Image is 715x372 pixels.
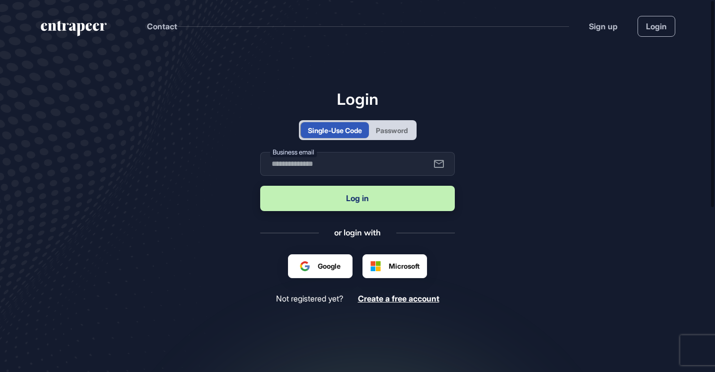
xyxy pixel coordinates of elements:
[589,20,618,32] a: Sign up
[389,261,420,271] span: Microsoft
[270,147,317,157] label: Business email
[358,294,439,303] span: Create a free account
[334,227,381,238] div: or login with
[276,294,343,303] span: Not registered yet?
[358,294,439,303] a: Create a free account
[147,20,177,33] button: Contact
[260,186,455,211] button: Log in
[376,125,408,136] div: Password
[638,16,675,37] a: Login
[260,89,455,108] h1: Login
[308,125,362,136] div: Single-Use Code
[40,21,108,40] a: entrapeer-logo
